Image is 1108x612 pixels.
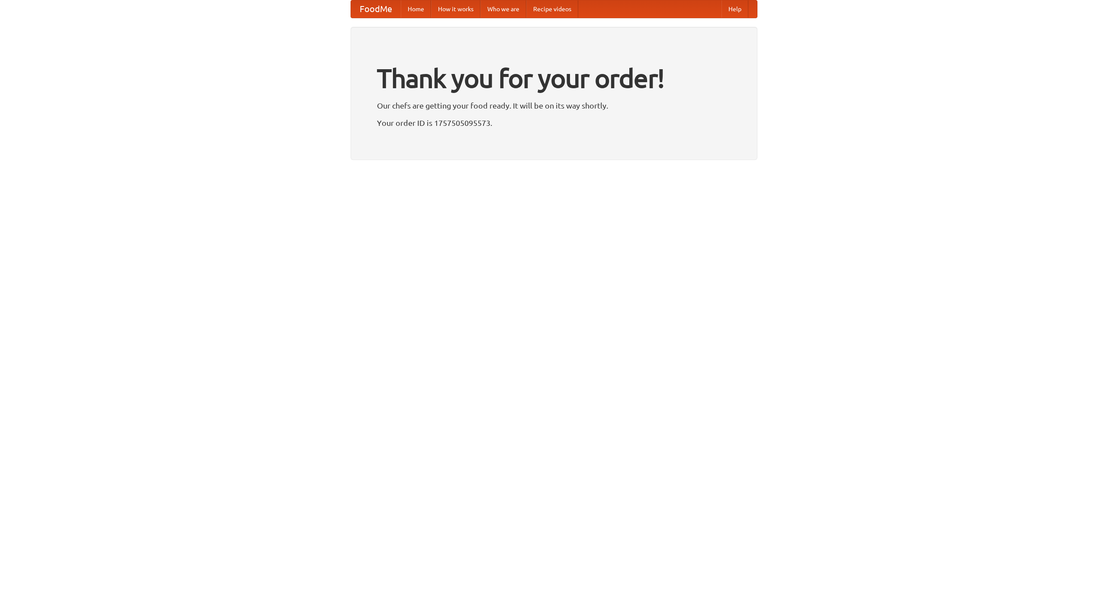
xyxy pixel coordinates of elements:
a: Who we are [480,0,526,18]
p: Our chefs are getting your food ready. It will be on its way shortly. [377,99,731,112]
p: Your order ID is 1757505095573. [377,116,731,129]
a: Home [401,0,431,18]
a: FoodMe [351,0,401,18]
a: How it works [431,0,480,18]
h1: Thank you for your order! [377,58,731,99]
a: Recipe videos [526,0,578,18]
a: Help [721,0,748,18]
